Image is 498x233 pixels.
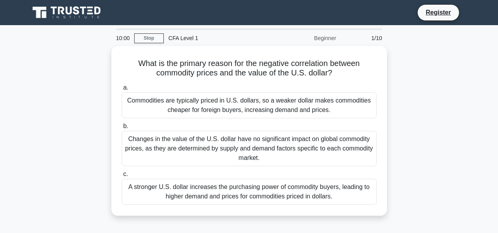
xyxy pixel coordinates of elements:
div: A stronger U.S. dollar increases the purchasing power of commodity buyers, leading to higher dema... [122,179,377,205]
div: Commodities are typically priced in U.S. dollars, so a weaker dollar makes commodities cheaper fo... [122,92,377,118]
div: Beginner [272,30,341,46]
h5: What is the primary reason for the negative correlation between commodity prices and the value of... [121,59,378,78]
div: CFA Level 1 [164,30,272,46]
a: Stop [134,33,164,43]
div: Changes in the value of the U.S. dollar have no significant impact on global commodity prices, as... [122,131,377,166]
div: 1/10 [341,30,387,46]
a: Register [421,7,455,17]
span: c. [123,171,128,177]
div: 10:00 [111,30,134,46]
span: a. [123,84,128,91]
span: b. [123,123,128,129]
